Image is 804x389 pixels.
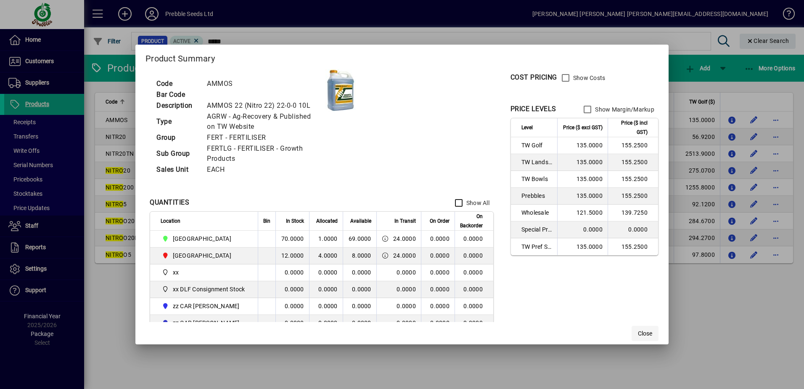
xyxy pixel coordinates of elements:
[161,250,249,261] span: PALMERSTON NORTH
[309,264,343,281] td: 0.0000
[593,105,654,114] label: Show Margin/Markup
[173,234,231,243] span: [GEOGRAPHIC_DATA]
[557,221,608,238] td: 0.0000
[343,298,376,315] td: 0.0000
[608,238,658,255] td: 155.2500
[557,154,608,171] td: 135.0000
[275,264,309,281] td: 0.0000
[393,234,416,243] span: 24.0000
[173,251,231,260] span: [GEOGRAPHIC_DATA]
[343,264,376,281] td: 0.0000
[397,320,416,326] span: 0.0000
[152,100,203,111] td: Description
[521,225,552,234] span: Special Price
[455,298,493,315] td: 0.0000
[152,111,203,132] td: Type
[203,164,325,175] td: EACH
[173,302,240,310] span: zz CAR [PERSON_NAME]
[309,281,343,298] td: 0.0000
[161,267,249,277] span: xx
[150,197,189,208] div: QUANTITIES
[309,248,343,264] td: 4.0000
[465,199,489,207] label: Show All
[510,72,557,83] div: COST PRICING
[275,248,309,264] td: 12.0000
[343,315,376,332] td: 0.0000
[460,212,483,230] span: On Backorder
[608,221,658,238] td: 0.0000
[309,231,343,248] td: 1.0000
[275,298,309,315] td: 0.0000
[309,315,343,332] td: 0.0000
[173,319,240,327] span: zz CAR [PERSON_NAME]
[393,251,416,260] span: 24.0000
[203,111,325,132] td: AGRW - Ag-Recovery & Published on TW Website
[152,89,203,100] td: Bar Code
[161,216,180,226] span: Location
[173,268,179,277] span: xx
[557,188,608,205] td: 135.0000
[510,104,556,114] div: PRICE LEVELS
[455,315,493,332] td: 0.0000
[608,188,658,205] td: 155.2500
[521,208,552,217] span: Wholesale
[135,45,669,69] h2: Product Summary
[455,264,493,281] td: 0.0000
[521,123,533,132] span: Level
[343,248,376,264] td: 8.0000
[455,281,493,298] td: 0.0000
[557,137,608,154] td: 135.0000
[397,286,416,293] span: 0.0000
[316,216,338,226] span: Allocated
[521,242,552,251] span: TW Pref Sup
[263,216,270,226] span: Bin
[203,100,325,111] td: AMMOS 22 (Nitro 22) 22-0-0 10L
[350,216,371,226] span: Available
[521,192,552,200] span: Prebbles
[557,205,608,221] td: 121.5000
[343,281,376,298] td: 0.0000
[397,269,416,276] span: 0.0000
[203,78,325,89] td: AMMOS
[203,132,325,143] td: FERT - FERTILISER
[394,216,416,226] span: In Transit
[455,231,493,248] td: 0.0000
[613,118,648,137] span: Price ($ incl GST)
[309,298,343,315] td: 0.0000
[430,320,450,326] span: 0.0000
[521,158,552,166] span: TW Landscaper
[430,269,450,276] span: 0.0000
[161,301,249,311] span: zz CAR CARL
[430,235,450,242] span: 0.0000
[152,143,203,164] td: Sub Group
[161,318,249,328] span: zz CAR CRAIG B
[632,326,659,341] button: Close
[152,132,203,143] td: Group
[275,281,309,298] td: 0.0000
[325,69,356,112] img: contain
[557,238,608,255] td: 135.0000
[161,284,249,294] span: xx DLF Consignment Stock
[161,234,249,244] span: CHRISTCHURCH
[521,141,552,149] span: TW Golf
[608,171,658,188] td: 155.2500
[608,205,658,221] td: 139.7250
[521,175,552,183] span: TW Bowls
[571,74,606,82] label: Show Costs
[608,137,658,154] td: 155.2500
[397,303,416,309] span: 0.0000
[152,78,203,89] td: Code
[430,216,450,226] span: On Order
[343,231,376,248] td: 69.0000
[557,171,608,188] td: 135.0000
[563,123,603,132] span: Price ($ excl GST)
[430,303,450,309] span: 0.0000
[203,143,325,164] td: FERTLG - FERTILISER - Growth Products
[275,231,309,248] td: 70.0000
[286,216,304,226] span: In Stock
[430,252,450,259] span: 0.0000
[275,315,309,332] td: 0.0000
[638,329,652,338] span: Close
[173,285,245,293] span: xx DLF Consignment Stock
[608,154,658,171] td: 155.2500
